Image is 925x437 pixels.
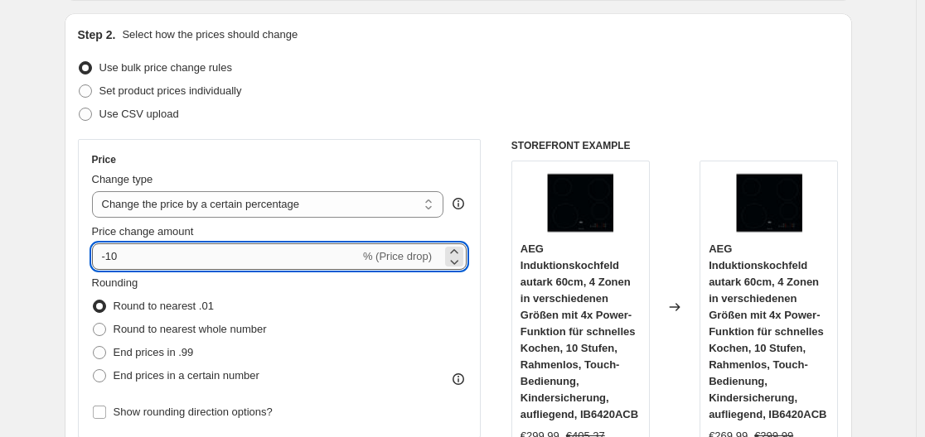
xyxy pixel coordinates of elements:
div: help [450,195,467,212]
h6: STOREFRONT EXAMPLE [511,139,839,152]
span: Round to nearest .01 [114,300,214,312]
span: Price change amount [92,225,194,238]
span: Change type [92,173,153,185]
span: Rounding [92,276,138,289]
span: Show rounding direction options? [114,406,273,418]
span: Round to nearest whole number [114,323,267,335]
h2: Step 2. [78,26,116,43]
input: -15 [92,243,360,270]
span: End prices in .99 [114,346,194,358]
img: 51gRkgCGtqL_80x.jpg [736,170,802,236]
img: 51gRkgCGtqL_80x.jpg [547,170,613,236]
p: Select how the prices should change [122,26,298,43]
span: % (Price drop) [363,250,432,262]
h3: Price [92,153,116,166]
span: AEG Induktionskochfeld autark 60cm, 4 Zonen in verschiedenen Größen mit 4x Power-Funktion für sch... [709,243,826,420]
span: End prices in a certain number [114,369,259,382]
span: Set product prices individually [99,84,242,97]
span: AEG Induktionskochfeld autark 60cm, 4 Zonen in verschiedenen Größen mit 4x Power-Funktion für sch... [521,243,638,420]
span: Use CSV upload [99,108,179,120]
span: Use bulk price change rules [99,61,232,74]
